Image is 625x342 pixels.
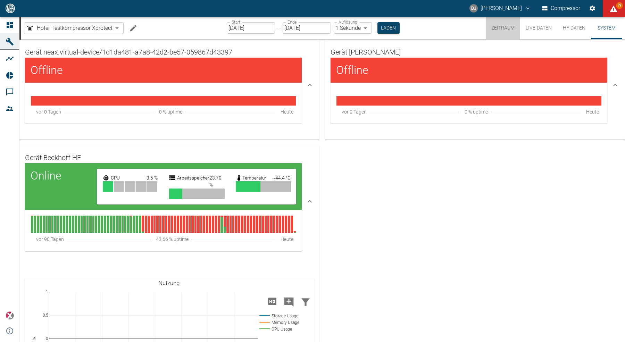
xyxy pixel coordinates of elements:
[287,19,297,25] label: Ende
[557,17,591,39] button: HF-Daten
[297,292,314,310] button: Daten filtern
[5,3,16,13] img: logo
[334,22,372,34] div: 1 Sekunde
[281,292,297,310] button: Kommentar hinzufügen
[31,63,97,77] h4: Offline
[36,108,61,115] span: vor 0 Tagen
[486,17,520,39] button: Zeitraum
[465,108,488,115] span: 0 % uptime
[339,19,357,25] label: Auflösung
[325,131,625,140] div: Gerät [PERSON_NAME]Offlinevor 0 Tagen0 % uptimeHeute
[377,22,400,34] button: Laden
[336,63,402,77] h4: Offline
[281,108,293,115] span: Heute
[591,17,622,39] button: System
[242,174,266,181] p: Temperatur
[156,236,189,243] span: 43.66 % uptime
[520,17,557,39] button: Live-Daten
[272,174,291,181] p: ~44.4 °C
[19,131,319,140] div: Gerät neax.virtual-device/1d1da481-a7a8-42d2-be57-059867d43397Offlinevor 0 Tagen0 % uptimeHeute
[6,311,14,320] img: Xplore Logo
[25,152,302,163] h6: Gerät Beckhoff HF
[283,22,331,34] input: DD.MM.YYYY
[541,2,582,15] button: Compressor
[19,40,319,131] div: Gerät neax.virtual-device/1d1da481-a7a8-42d2-be57-059867d43397Offlinevor 0 Tagen0 % uptimeHeute
[209,174,224,189] p: 23.70 %
[26,24,112,32] a: Hofer Testkompressor Xprotect
[147,174,158,181] p: 3.5 %
[31,169,97,183] h4: Online
[232,19,240,25] label: Start
[277,24,281,32] p: –
[111,174,120,181] p: CPU
[37,24,112,32] span: Hofer Testkompressor Xprotect
[126,21,140,35] button: Machine bearbeiten
[469,4,478,12] div: DJ
[36,236,64,243] span: vor 90 Tagen
[331,47,607,58] h6: Gerät [PERSON_NAME]
[468,2,532,15] button: david.jasper@nea-x.de
[325,40,625,131] div: Gerät [PERSON_NAME]Offlinevor 0 Tagen0 % uptimeHeute
[342,108,367,115] span: vor 0 Tagen
[281,236,293,243] span: Heute
[177,174,209,189] p: Arbeitsspeicher
[19,145,319,258] div: Gerät Beckhoff HFOnlineCPU3.5 %Arbeitsspeicher 23.70 %Temperatur~44.4 °Cvor 90 Tagen43.66 % uptim...
[586,2,599,15] button: Einstellungen
[616,2,623,9] span: 79
[25,47,302,58] h6: Gerät neax.virtual-device/1d1da481-a7a8-42d2-be57-059867d43397
[159,108,182,115] span: 0 % uptime
[586,108,599,115] span: Heute
[227,22,275,34] input: DD.MM.YYYY
[264,298,281,304] span: Hohe Auflösung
